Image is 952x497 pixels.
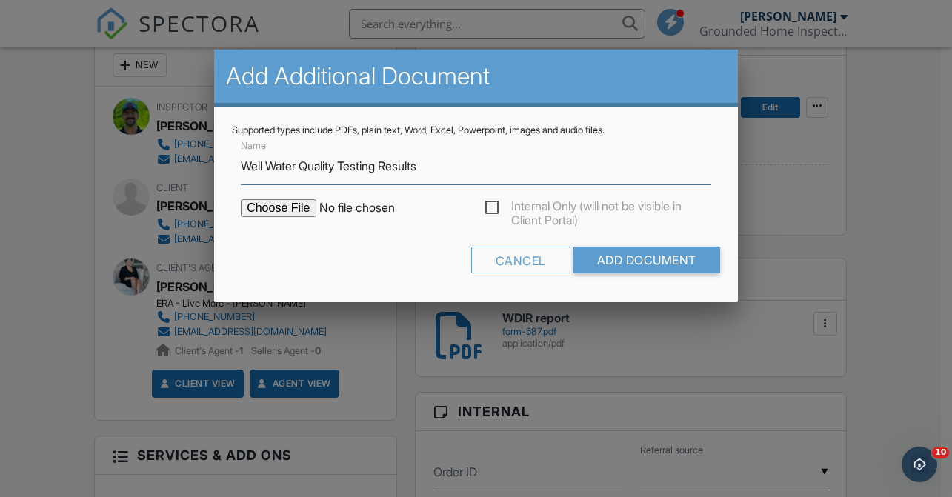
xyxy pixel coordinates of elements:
[226,61,726,91] h2: Add Additional Document
[241,139,266,153] label: Name
[902,447,937,482] iframe: Intercom live chat
[485,199,711,218] label: Internal Only (will not be visible in Client Portal)
[573,247,720,273] input: Add Document
[932,447,949,458] span: 10
[471,247,570,273] div: Cancel
[232,124,720,136] div: Supported types include PDFs, plain text, Word, Excel, Powerpoint, images and audio files.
